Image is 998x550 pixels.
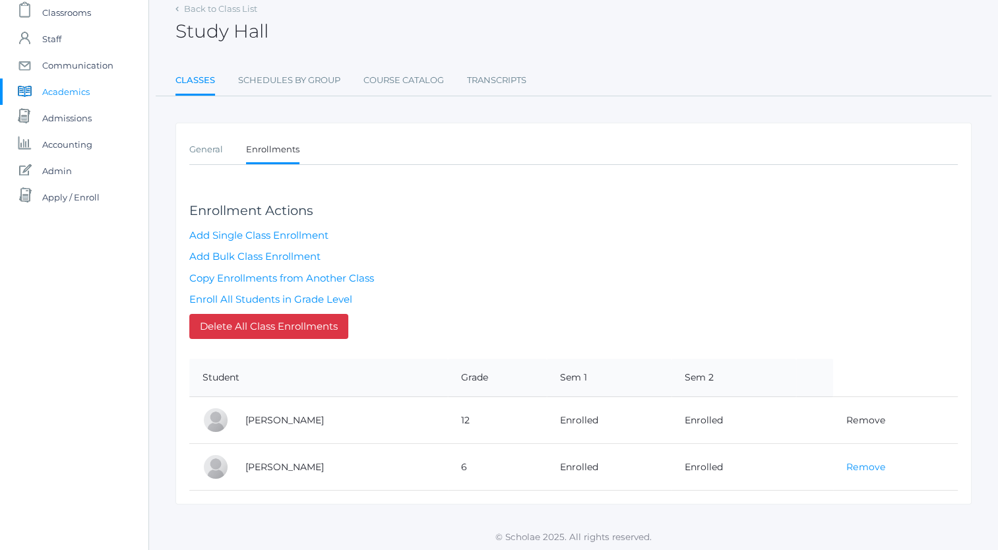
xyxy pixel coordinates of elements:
a: Add Single Class Enrollment [189,229,328,241]
h3: Enrollment Actions [189,204,374,218]
a: Course Catalog [363,67,444,94]
a: General [189,137,223,163]
span: Academics [42,78,90,105]
div: Natalia Nichols [203,407,229,433]
a: Remove [846,414,885,426]
th: Student [189,359,448,397]
a: Transcripts [467,67,526,94]
a: Remove [846,461,885,473]
a: [PERSON_NAME] [245,414,324,426]
a: Copy Enrollments from Another Class [189,272,374,284]
h2: Study Hall [175,21,268,42]
a: Classes [175,67,215,96]
span: Staff [42,26,61,52]
th: Grade [448,359,547,397]
a: Enroll All Students in Grade Level [189,293,352,305]
a: Enrolled [685,414,723,426]
th: Sem 2 [671,359,796,397]
p: © Scholae 2025. All rights reserved. [149,530,998,543]
a: Enrolled [560,461,598,473]
span: Admissions [42,105,92,131]
a: Delete All Class Enrollments [189,314,348,340]
span: Admin [42,158,72,184]
span: Communication [42,52,113,78]
a: [PERSON_NAME] [245,461,324,473]
td: 6 [448,444,547,491]
a: Enrollments [246,137,299,165]
a: Schedules By Group [238,67,340,94]
a: Enrolled [685,461,723,473]
a: Back to Class List [184,3,257,14]
span: Apply / Enroll [42,184,100,210]
th: Sem 1 [547,359,671,397]
td: 12 [448,397,547,444]
span: Accounting [42,131,92,158]
div: Abby Zylstra [203,454,229,480]
a: Enrolled [560,414,598,426]
a: Add Bulk Class Enrollment [189,250,321,262]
